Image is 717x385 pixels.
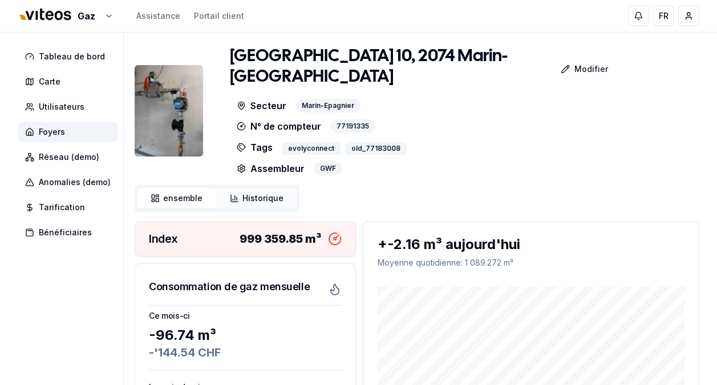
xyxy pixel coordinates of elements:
[39,227,92,238] span: Bénéficiaires
[78,9,95,23] span: Gaz
[18,71,122,92] a: Carte
[194,10,244,22] a: Portail client
[659,10,669,22] span: FR
[39,177,111,188] span: Anomalies (demo)
[282,142,341,155] div: evolyconnect
[135,65,203,157] img: unit Image
[137,188,216,208] a: ensemble
[237,140,273,155] p: Tags
[18,172,122,192] a: Anomalies (demo)
[330,119,375,133] div: 77191335
[163,192,202,204] span: ensemble
[39,151,99,163] span: Réseau (demo)
[18,222,122,243] a: Bénéficiaires
[39,51,105,62] span: Tableau de bord
[149,279,310,295] h3: Consommation de gaz mensuelle
[216,188,297,208] a: Historique
[237,162,305,175] p: Assembleur
[653,6,674,26] button: FR
[18,4,114,29] button: Gaz
[149,231,178,247] h3: Index
[574,63,608,75] p: Modifier
[242,192,283,204] span: Historique
[377,257,684,268] p: Moyenne quotidienne : 1 089.272 m³
[345,142,407,155] div: old_77183008
[377,235,684,254] div: +-2.16 m³ aujourd'hui
[149,344,342,360] div: -'144.54 CHF
[136,10,180,22] a: Assistance
[39,101,84,113] span: Utilisateurs
[39,76,60,87] span: Carte
[237,119,321,133] p: N° de compteur
[295,99,360,113] div: Marin-Epagnier
[18,122,122,142] a: Foyers
[18,147,122,167] a: Réseau (demo)
[149,310,342,322] h3: Ce mois-ci
[529,58,617,81] a: Modifier
[18,197,122,218] a: Tarification
[39,126,65,138] span: Foyers
[149,326,342,344] div: -96.74 m³
[18,1,73,29] img: Viteos - Gaz Logo
[230,46,529,87] h1: [GEOGRAPHIC_DATA] 10, 2074 Marin-[GEOGRAPHIC_DATA]
[314,162,342,175] div: GWF
[239,231,321,247] div: 999 359.85 m³
[18,46,122,67] a: Tableau de bord
[237,99,286,113] p: Secteur
[39,202,85,213] span: Tarification
[18,97,122,117] a: Utilisateurs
